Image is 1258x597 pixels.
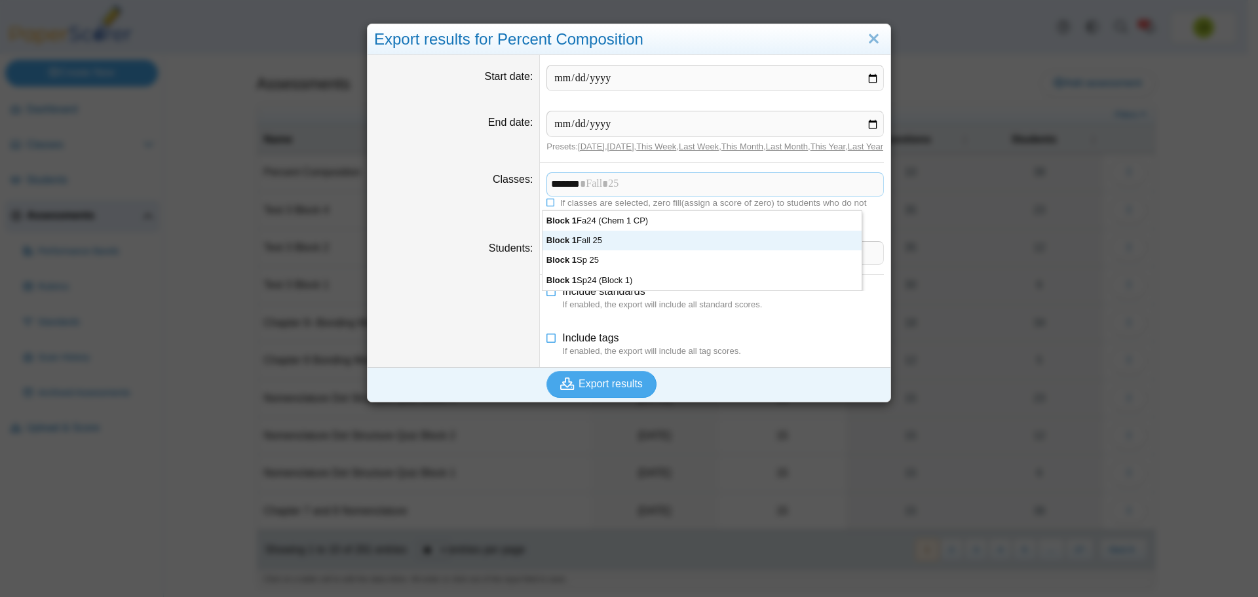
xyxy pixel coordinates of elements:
a: This Year [810,142,846,151]
a: This Week [636,142,676,151]
a: Last Week [679,142,719,151]
div: Fa24 (Chem 1 CP) [543,211,862,231]
a: [DATE] [607,142,634,151]
a: This Month [721,142,763,151]
a: Close [864,28,884,50]
a: Last Month [766,142,808,151]
span: If classes are selected, zero fill(assign a score of zero) to students who do not have a record o... [546,198,866,220]
span: Include tags [562,332,619,343]
div: Presets: , , , , , , , [546,141,884,153]
a: [DATE] [578,142,605,151]
div: Export results for Percent Composition [368,24,890,55]
label: Start date [485,71,533,82]
span: Include standards [562,286,645,297]
button: Export results [546,371,657,397]
strong: Block 1 [546,235,577,245]
dfn: If enabled, the export will include all tag scores. [562,345,884,357]
span: Export results [579,378,643,389]
label: Classes [493,174,533,185]
strong: Block 1 [546,216,577,225]
strong: Block 1 [546,275,577,285]
tags: ​ [546,172,884,196]
div: Sp24 (Block 1) [543,271,862,290]
strong: Block 1 [546,255,577,265]
a: Last Year [848,142,883,151]
label: End date [488,117,533,128]
div: Sp 25 [543,250,862,270]
div: Fall 25 [543,231,862,250]
label: Students [489,242,533,254]
dfn: If enabled, the export will include all standard scores. [562,299,884,311]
